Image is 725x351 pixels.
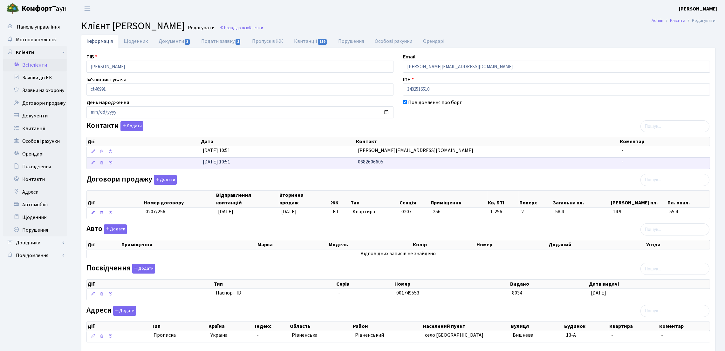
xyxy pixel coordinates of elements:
[16,36,57,43] span: Мої повідомлення
[613,208,664,215] span: 14.9
[81,35,118,48] a: Інформація
[353,208,397,215] span: Квартира
[667,191,710,207] th: Пл. опал.
[112,305,136,316] a: Додати
[3,97,67,109] a: Договори продажу
[3,135,67,148] a: Особові рахунки
[200,137,355,146] th: Дата
[289,322,352,331] th: Область
[3,148,67,160] a: Орендарі
[350,191,399,207] th: Тип
[640,263,709,275] input: Пошук...
[87,137,200,146] th: Дії
[403,76,414,83] label: ІПН
[403,53,415,61] label: Email
[3,249,67,262] a: Повідомлення
[113,306,136,316] button: Адреси
[619,137,709,146] th: Коментар
[330,191,350,207] th: ЖК
[196,35,246,48] a: Подати заявку
[281,208,297,215] span: [DATE]
[640,120,709,132] input: Пошук...
[279,191,330,207] th: Вторинна продаж
[610,191,667,207] th: [PERSON_NAME] пл.
[121,240,257,249] th: Приміщення
[490,208,516,215] span: 1-256
[86,99,129,106] label: День народження
[3,109,67,122] a: Документи
[640,305,709,317] input: Пошук...
[17,23,60,30] span: Панель управління
[318,39,327,45] span: 159
[552,191,610,207] th: Загальна пл.
[289,35,333,48] a: Квитанції
[564,322,609,331] th: Будинок
[355,332,384,339] span: Рівненський
[640,223,709,235] input: Пошук...
[86,53,97,61] label: ПІБ
[3,224,67,236] a: Порушення
[513,332,533,339] span: Вишнева
[399,191,430,207] th: Секція
[154,175,177,185] button: Договори продажу
[87,280,213,288] th: Дії
[132,264,155,274] button: Посвідчення
[81,19,185,33] span: Клієнт [PERSON_NAME]
[3,33,67,46] a: Мої повідомлення
[425,332,483,339] span: село [GEOGRAPHIC_DATA]
[247,35,289,48] a: Пропуск в ЖК
[422,322,510,331] th: Населений пункт
[118,35,153,48] a: Щоденник
[292,332,318,339] span: Рівненська
[87,191,143,207] th: Дії
[622,147,624,154] span: -
[685,17,715,24] li: Редагувати
[154,332,176,339] span: Прописка
[87,249,710,258] td: Відповідних записів не знайдено
[355,137,619,146] th: Контакт
[401,208,412,215] span: 0207
[3,211,67,224] a: Щоденник
[203,158,230,165] span: [DATE] 10:51
[208,322,255,331] th: Країна
[86,121,143,131] label: Контакти
[646,240,710,249] th: Угода
[433,208,441,215] span: 256
[119,120,143,131] a: Додати
[86,224,127,234] label: Авто
[215,191,279,207] th: Відправлення квитанцій
[3,198,67,211] a: Автомобілі
[220,25,263,31] a: Назад до всіхКлієнти
[86,306,136,316] label: Адреси
[512,289,523,296] span: 8034
[510,322,564,331] th: Вулиця
[120,121,143,131] button: Контакти
[679,5,717,12] b: [PERSON_NAME]
[338,289,340,296] span: -
[591,289,606,296] span: [DATE]
[3,186,67,198] a: Адреси
[659,322,710,331] th: Коментар
[187,25,216,31] small: Редагувати .
[396,289,419,296] span: 001749553
[548,240,646,249] th: Доданий
[185,39,190,45] span: 3
[22,3,52,14] b: Комфорт
[642,14,725,27] nav: breadcrumb
[254,322,289,331] th: Індекс
[257,240,328,249] th: Марка
[622,158,624,165] span: -
[640,174,709,186] input: Пошук...
[22,3,67,14] span: Таун
[213,280,336,288] th: Тип
[3,160,67,173] a: Посвідчення
[661,332,663,339] span: -
[79,3,95,14] button: Переключити навігацію
[611,332,613,339] span: -
[203,147,230,154] span: [DATE] 10:51
[336,280,394,288] th: Серія
[588,280,710,288] th: Дата видачі
[87,240,121,249] th: Дії
[3,173,67,186] a: Контакти
[3,71,67,84] a: Заявки до КК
